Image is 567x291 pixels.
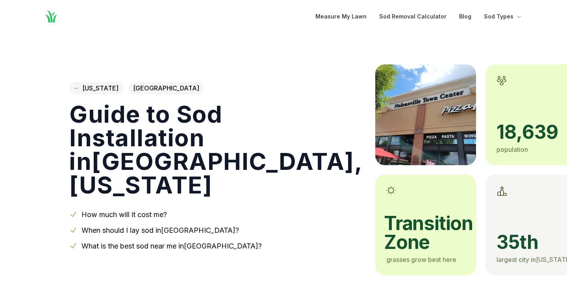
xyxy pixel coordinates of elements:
span: transition zone [384,214,465,252]
a: Sod Removal Calculator [379,12,447,21]
h1: Guide to Sod Installation in [GEOGRAPHIC_DATA] , [US_STATE] [69,102,363,197]
a: How much will it cost me? [82,210,167,219]
a: What is the best sod near me in[GEOGRAPHIC_DATA]? [82,242,262,250]
button: Sod Types [484,12,523,21]
a: When should I lay sod in[GEOGRAPHIC_DATA]? [82,226,239,234]
img: Tennessee state outline [74,88,79,89]
span: grasses grow best here [386,256,456,263]
a: [US_STATE] [69,82,123,94]
a: Measure My Lawn [315,12,367,21]
span: [GEOGRAPHIC_DATA] [128,82,204,94]
span: population [497,145,528,153]
img: A picture of Nolensville [375,64,476,165]
a: Blog [459,12,471,21]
